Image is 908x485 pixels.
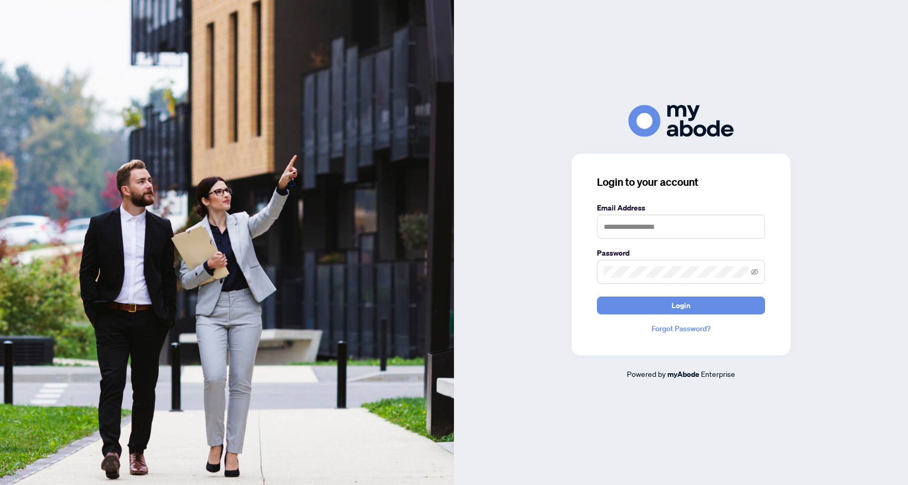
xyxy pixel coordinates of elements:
[597,297,765,314] button: Login
[597,175,765,189] h3: Login to your account
[597,202,765,214] label: Email Address
[667,368,699,380] a: myAbode
[597,247,765,259] label: Password
[672,297,690,314] span: Login
[627,369,666,378] span: Powered by
[628,105,734,137] img: ma-logo
[751,268,758,276] span: eye-invisible
[597,323,765,334] a: Forgot Password?
[701,369,735,378] span: Enterprise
